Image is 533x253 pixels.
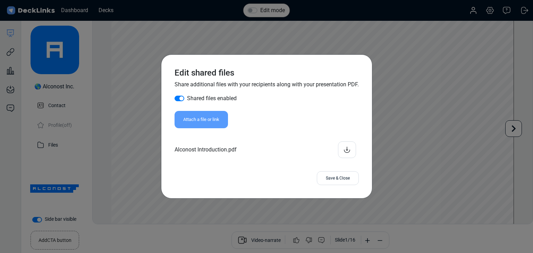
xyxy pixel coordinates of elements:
[175,68,359,78] h4: Edit shared files
[187,94,237,103] label: Shared files enabled
[175,111,228,128] div: Attach a file or link
[317,171,359,185] div: Save & Close
[175,141,359,158] div: Alconost Introduction.pdf
[175,80,359,89] p: Share additional files with your recipients along with your presentation PDF.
